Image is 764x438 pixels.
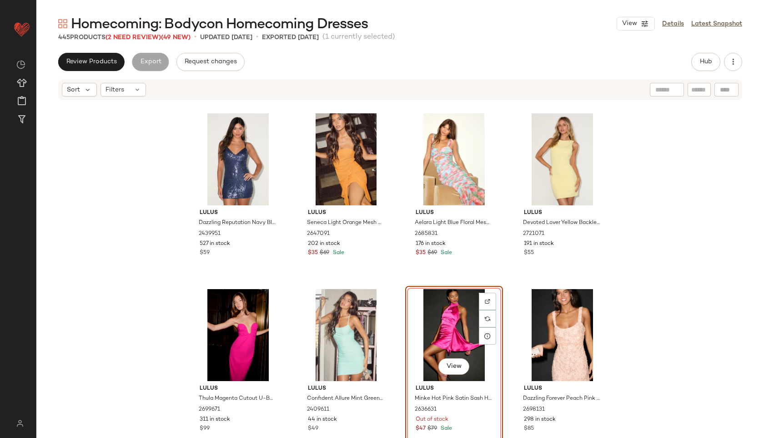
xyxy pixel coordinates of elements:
span: 445 [58,34,70,41]
span: 311 in stock [200,416,230,424]
span: Lulus [200,209,276,217]
span: 176 in stock [416,240,446,248]
img: 12909901_2409611.jpg [301,289,392,381]
span: View [622,20,637,27]
span: Devoted Lover Yellow Backless Knotted Bodycon Mini Dress [523,219,600,227]
div: Products [58,33,191,42]
span: Lulus [200,385,276,393]
span: 2636631 [415,406,437,414]
span: Aelara Light Blue Floral Mesh Ruched Trumpet Midi Dress [415,219,492,227]
img: 2439951_2_01_hero_Retakes_2025-07-29.jpg [192,113,284,205]
p: updated [DATE] [200,33,252,42]
img: svg%3e [11,420,29,427]
span: $35 [416,249,426,257]
span: $99 [200,425,210,433]
img: svg%3e [58,19,67,28]
span: Sale [439,250,452,256]
span: Sale [331,250,344,256]
span: 2699671 [199,406,220,414]
span: Review Products [66,58,117,66]
span: 298 in stock [524,416,556,424]
span: $69 [427,249,437,257]
button: View [438,358,469,375]
span: 2647091 [307,230,330,238]
a: Latest Snapshot [691,19,742,29]
button: Review Products [58,53,125,71]
span: 191 in stock [524,240,554,248]
span: $49 [308,425,318,433]
img: 2721071_02_front_2025-08-11.jpg [517,113,608,205]
button: Request changes [176,53,245,71]
span: Lulus [416,209,493,217]
span: Dazzling Forever Peach Pink Sequin Beaded Bodycon Mini Dress [523,395,600,403]
span: $85 [524,425,534,433]
span: 2439951 [199,230,221,238]
span: Hub [699,58,712,66]
span: Lulus [308,385,385,393]
img: 12910381_2647091.jpg [301,113,392,205]
img: 12995481_2699671.jpg [192,289,284,381]
span: Filters [106,85,124,95]
button: View [617,17,655,31]
span: 527 in stock [200,240,230,248]
button: Hub [691,53,720,71]
img: 12726361_2636631.jpg [408,289,500,381]
img: svg%3e [485,299,490,304]
img: svg%3e [16,60,25,69]
span: (1 currently selected) [322,32,395,43]
span: Request changes [184,58,237,66]
span: 2685831 [415,230,437,238]
span: Homecoming: Bodycon Homecoming Dresses [71,15,368,34]
span: Sort [67,85,80,95]
span: Lulus [308,209,385,217]
span: View [446,363,462,370]
a: Details [662,19,684,29]
span: Lulus [524,385,601,393]
span: Minke Hot Pink Satin Sash Halter Mini Dress [415,395,492,403]
span: Dazzling Reputation Navy Blue Sequin Backless Bodycon Mini Dress [199,219,276,227]
span: $55 [524,249,534,257]
span: 2409611 [307,406,329,414]
span: 202 in stock [308,240,340,248]
span: $35 [308,249,318,257]
span: (49 New) [161,34,191,41]
img: 2698131_02_front_2025-06-16.jpg [517,289,608,381]
span: (2 Need Review) [106,34,161,41]
span: Lulus [524,209,601,217]
span: 2698131 [523,406,545,414]
p: Exported [DATE] [262,33,319,42]
img: 2685831_01_hero_2025-06-10.jpg [408,113,500,205]
span: Seneca Light Orange Mesh Bodycon Sash Mini Dress [307,219,384,227]
span: $69 [320,249,329,257]
span: Confident Allure Mint Green Ruched Lace-Up Bodycon Mini Dress [307,395,384,403]
span: 2721071 [523,230,544,238]
span: 44 in stock [308,416,337,424]
img: svg%3e [485,316,490,321]
span: • [256,32,258,43]
span: $59 [200,249,210,257]
span: Thula Magenta Cutout U-Bar Column Maxi Dress [199,395,276,403]
span: • [194,32,196,43]
img: heart_red.DM2ytmEG.svg [13,20,31,38]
